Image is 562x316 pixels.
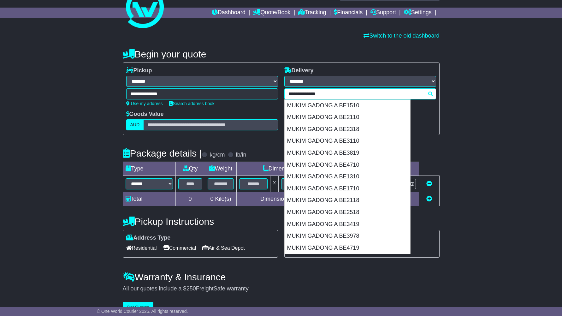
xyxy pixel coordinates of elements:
div: MUKIM GADONG A BE3419 [285,218,410,230]
div: MUKIM GADONG A BE4710 [285,159,410,171]
button: Get Quotes [123,302,154,313]
a: Switch to the old dashboard [364,33,439,39]
div: MUKIM GADONG A BE2518 [285,206,410,218]
a: Settings [404,8,432,18]
td: Kilo(s) [205,192,237,206]
label: Address Type [126,235,171,241]
h4: Package details | [123,148,202,158]
span: © One World Courier 2025. All rights reserved. [97,309,188,314]
div: MUKIM GADONG A BE1510 [285,100,410,112]
div: MUKIM GADONG A BE2318 [285,123,410,135]
div: MUKIM GADONG A BE1310 [285,171,410,183]
div: All our quotes include a $ FreightSafe warranty. [123,285,440,292]
div: MUKIM GADONG A BE3110 [285,135,410,147]
td: x [270,176,279,192]
div: MUKIM GADONG A BE3978 [285,230,410,242]
label: Goods Value [126,111,164,118]
span: 250 [186,285,196,292]
a: Search address book [169,101,215,106]
a: Support [370,8,396,18]
a: Dashboard [212,8,246,18]
td: Dimensions (L x W x H) [237,162,354,176]
td: Type [123,162,175,176]
span: Commercial [163,243,196,253]
label: Delivery [284,67,314,74]
span: 0 [210,196,213,202]
div: MUKIM GADONG A BE1710 [285,183,410,195]
td: Dimensions in Centimetre(s) [237,192,354,206]
span: Residential [126,243,157,253]
h4: Warranty & Insurance [123,272,440,282]
div: MUKIM GADONG A BE3819 [285,147,410,159]
a: Tracking [298,8,326,18]
label: Pickup [126,67,152,74]
div: MUKIM GADONG A BE2110 [285,111,410,123]
div: MUKIM GADONG A BE2118 [285,194,410,206]
td: Total [123,192,175,206]
a: Financials [334,8,363,18]
td: Weight [205,162,237,176]
h4: Begin your quote [123,49,440,59]
td: 0 [175,192,205,206]
h4: Pickup Instructions [123,216,278,227]
a: Use my address [126,101,163,106]
div: MUKIM GADONG A BE4719 [285,242,410,254]
td: Qty [175,162,205,176]
label: kg/cm [210,152,225,158]
span: Air & Sea Depot [202,243,245,253]
a: Quote/Book [253,8,290,18]
label: AUD [126,119,144,130]
a: Add new item [426,196,432,202]
a: Remove this item [426,181,432,187]
label: lb/in [236,152,246,158]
